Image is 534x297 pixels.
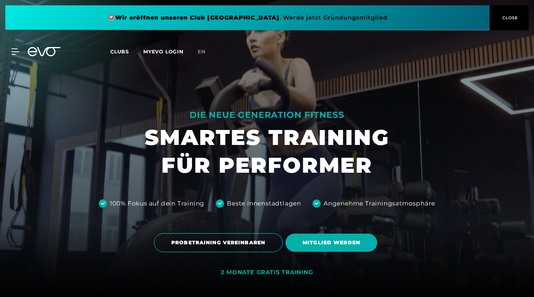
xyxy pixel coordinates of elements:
[143,48,183,55] a: MYEVO LOGIN
[110,48,129,55] span: Clubs
[221,269,313,276] div: 2 MONATE GRATIS TRAINING
[303,239,360,246] span: MITGLIED WERDEN
[198,48,214,56] a: en
[145,109,389,121] div: DIE NEUE GENERATION FITNESS
[490,5,529,30] button: CLOSE
[198,48,205,55] span: en
[171,239,265,246] span: PROBETRAINING VEREINBAREN
[227,199,301,208] div: Beste Innenstadtlagen
[324,199,435,208] div: Angenehme Trainingsatmosphäre
[285,228,380,257] a: MITGLIED WERDEN
[501,15,518,21] span: CLOSE
[154,228,285,257] a: PROBETRAINING VEREINBAREN
[145,124,389,179] h1: SMARTES TRAINING FÜR PERFORMER
[110,199,204,208] div: 100% Fokus auf dein Training
[110,48,143,55] a: Clubs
